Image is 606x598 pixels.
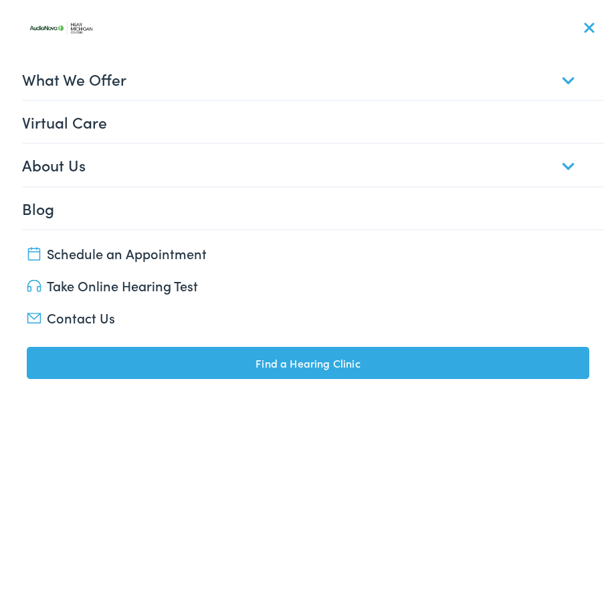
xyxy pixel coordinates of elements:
[27,275,41,288] img: utility icon
[22,183,603,224] a: Blog
[22,139,603,181] a: About Us
[27,303,589,322] a: Contact Us
[27,342,589,374] a: Find a Hearing Clinic
[22,54,603,95] a: What We Offer
[27,308,41,319] img: utility icon
[22,96,603,138] a: Virtual Care
[27,242,41,256] img: utility icon
[27,239,589,258] a: Schedule an Appointment
[27,353,41,366] img: utility icon
[27,271,589,290] a: Take Online Hearing Test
